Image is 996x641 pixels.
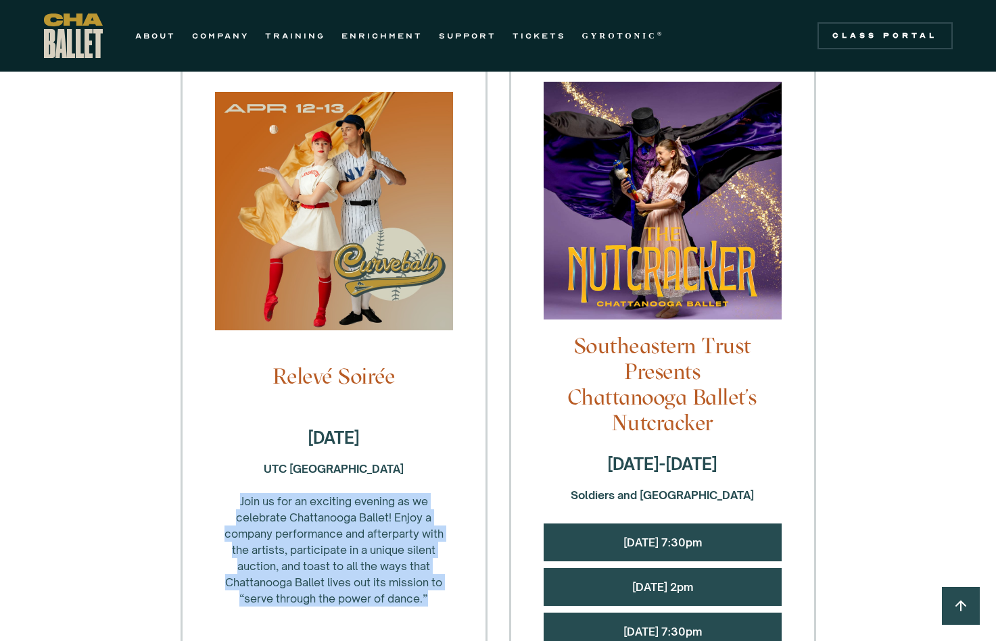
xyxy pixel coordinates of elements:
[544,333,782,436] h4: Southeastern Trust Presents Chattanooga Ballet's Nutcracker
[632,580,693,594] a: [DATE] 2pm
[571,488,754,502] strong: Soldiers and [GEOGRAPHIC_DATA]
[544,453,782,475] h4: [DATE]-[DATE]
[308,428,360,448] strong: [DATE]
[341,28,423,44] a: ENRICHMENT
[215,461,453,607] div: Join us for an exciting evening as we celebrate Chattanooga Ballet! Enjoy a company performance a...
[439,28,496,44] a: SUPPORT
[623,536,702,549] a: [DATE] 7:30pm
[265,28,325,44] a: TRAINING
[192,28,249,44] a: COMPANY
[623,625,702,638] a: [DATE] 7:30pm
[215,363,453,389] h4: Relevé Soirée
[582,31,657,41] strong: GYROTONIC
[817,22,953,49] a: Class Portal
[826,30,945,41] div: Class Portal
[582,28,665,44] a: GYROTONIC®
[44,14,103,58] a: home
[657,30,665,37] sup: ®
[513,28,566,44] a: TICKETS
[264,462,404,476] strong: UTC [GEOGRAPHIC_DATA]
[135,28,176,44] a: ABOUT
